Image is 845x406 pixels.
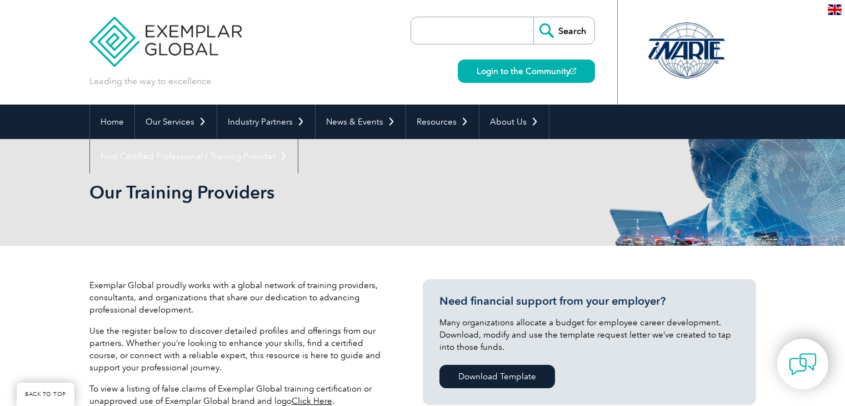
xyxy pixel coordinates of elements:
a: Resources [406,105,479,139]
h3: Need financial support from your employer? [439,294,739,308]
a: About Us [479,105,549,139]
p: Exemplar Global proudly works with a global network of training providers, consultants, and organ... [89,279,389,316]
img: contact-chat.png [789,350,817,378]
img: open_square.png [570,68,576,74]
a: Download Template [439,365,555,388]
a: Our Services [135,105,217,139]
img: en [828,4,842,15]
p: Many organizations allocate a budget for employee career development. Download, modify and use th... [439,316,739,353]
a: BACK TO TOP [17,383,74,406]
a: News & Events [316,105,406,139]
a: Click Here [292,396,332,406]
a: Find Certified Professional / Training Provider [90,139,298,174]
a: Home [90,105,134,139]
p: Use the register below to discover detailed profiles and offerings from our partners. Whether you... [89,325,389,374]
h2: Our Training Providers [89,184,556,201]
a: Industry Partners [217,105,315,139]
p: Leading the way to excellence [89,75,211,87]
input: Search [533,17,594,44]
a: Login to the Community [458,60,595,83]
